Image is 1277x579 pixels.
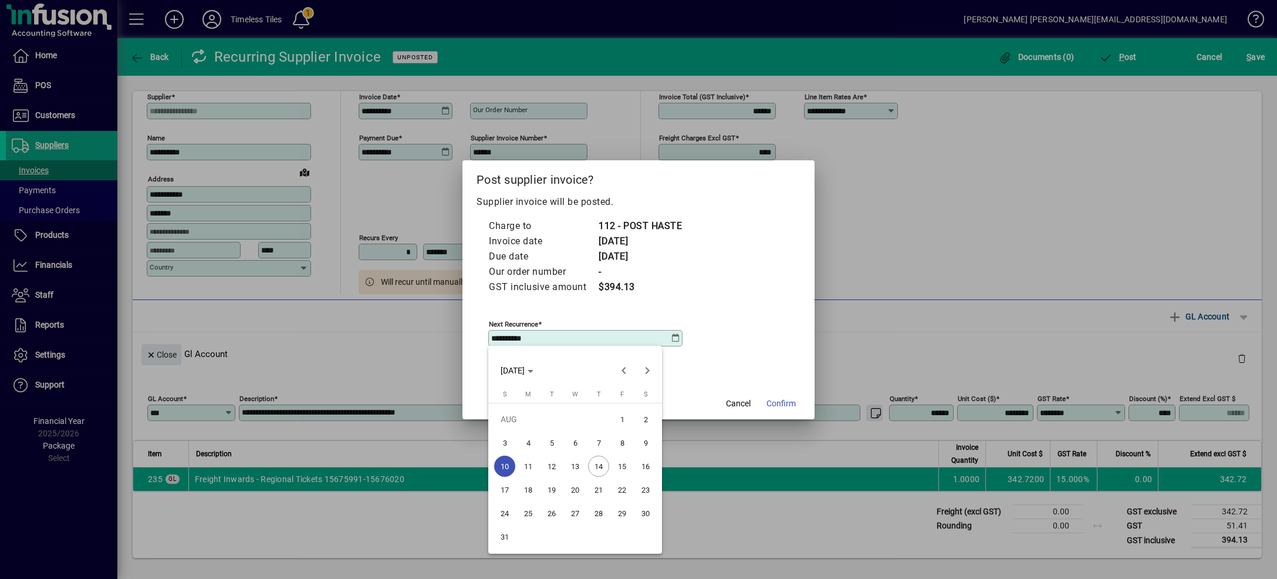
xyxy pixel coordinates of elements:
[612,503,633,524] span: 29
[494,479,515,500] span: 17
[610,501,634,525] button: Fri Aug 29 2025
[610,408,634,431] button: Fri Aug 01 2025
[494,432,515,453] span: 3
[587,478,610,501] button: Thu Aug 21 2025
[634,478,657,501] button: Sat Aug 23 2025
[565,479,586,500] span: 20
[541,503,562,524] span: 26
[541,432,562,453] span: 5
[587,431,610,455] button: Thu Aug 07 2025
[493,431,516,455] button: Sun Aug 03 2025
[494,456,515,477] span: 10
[516,478,540,501] button: Mon Aug 18 2025
[634,431,657,455] button: Sat Aug 09 2025
[540,478,563,501] button: Tue Aug 19 2025
[610,455,634,478] button: Fri Aug 15 2025
[518,432,539,453] span: 4
[540,455,563,478] button: Tue Aug 12 2025
[540,431,563,455] button: Tue Aug 05 2025
[635,456,656,477] span: 16
[525,391,531,398] span: M
[634,455,657,478] button: Sat Aug 16 2025
[550,391,554,398] span: T
[612,432,633,453] span: 8
[635,432,656,453] span: 9
[493,408,610,431] td: AUG
[635,479,656,500] span: 23
[563,478,587,501] button: Wed Aug 20 2025
[610,478,634,501] button: Fri Aug 22 2025
[493,525,516,548] button: Sun Aug 31 2025
[516,455,540,478] button: Mon Aug 11 2025
[565,432,586,453] span: 6
[493,478,516,501] button: Sun Aug 17 2025
[494,503,515,524] span: 24
[518,456,539,477] span: 11
[644,391,648,398] span: S
[516,501,540,525] button: Mon Aug 25 2025
[612,409,633,430] span: 1
[503,391,507,398] span: S
[501,366,525,375] span: [DATE]
[612,456,633,477] span: 15
[496,360,538,381] button: Choose month and year
[610,431,634,455] button: Fri Aug 08 2025
[541,456,562,477] span: 12
[634,408,657,431] button: Sat Aug 02 2025
[620,391,624,398] span: F
[612,359,636,382] button: Previous month
[635,409,656,430] span: 2
[565,503,586,524] span: 27
[563,431,587,455] button: Wed Aug 06 2025
[612,479,633,500] span: 22
[541,479,562,500] span: 19
[494,526,515,547] span: 31
[540,501,563,525] button: Tue Aug 26 2025
[516,431,540,455] button: Mon Aug 04 2025
[588,456,609,477] span: 14
[587,455,610,478] button: Thu Aug 14 2025
[493,455,516,478] button: Sun Aug 10 2025
[518,479,539,500] span: 18
[588,479,609,500] span: 21
[588,432,609,453] span: 7
[563,501,587,525] button: Wed Aug 27 2025
[636,359,659,382] button: Next month
[572,391,578,398] span: W
[588,503,609,524] span: 28
[518,503,539,524] span: 25
[563,455,587,478] button: Wed Aug 13 2025
[565,456,586,477] span: 13
[634,501,657,525] button: Sat Aug 30 2025
[597,391,601,398] span: T
[635,503,656,524] span: 30
[493,501,516,525] button: Sun Aug 24 2025
[587,501,610,525] button: Thu Aug 28 2025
